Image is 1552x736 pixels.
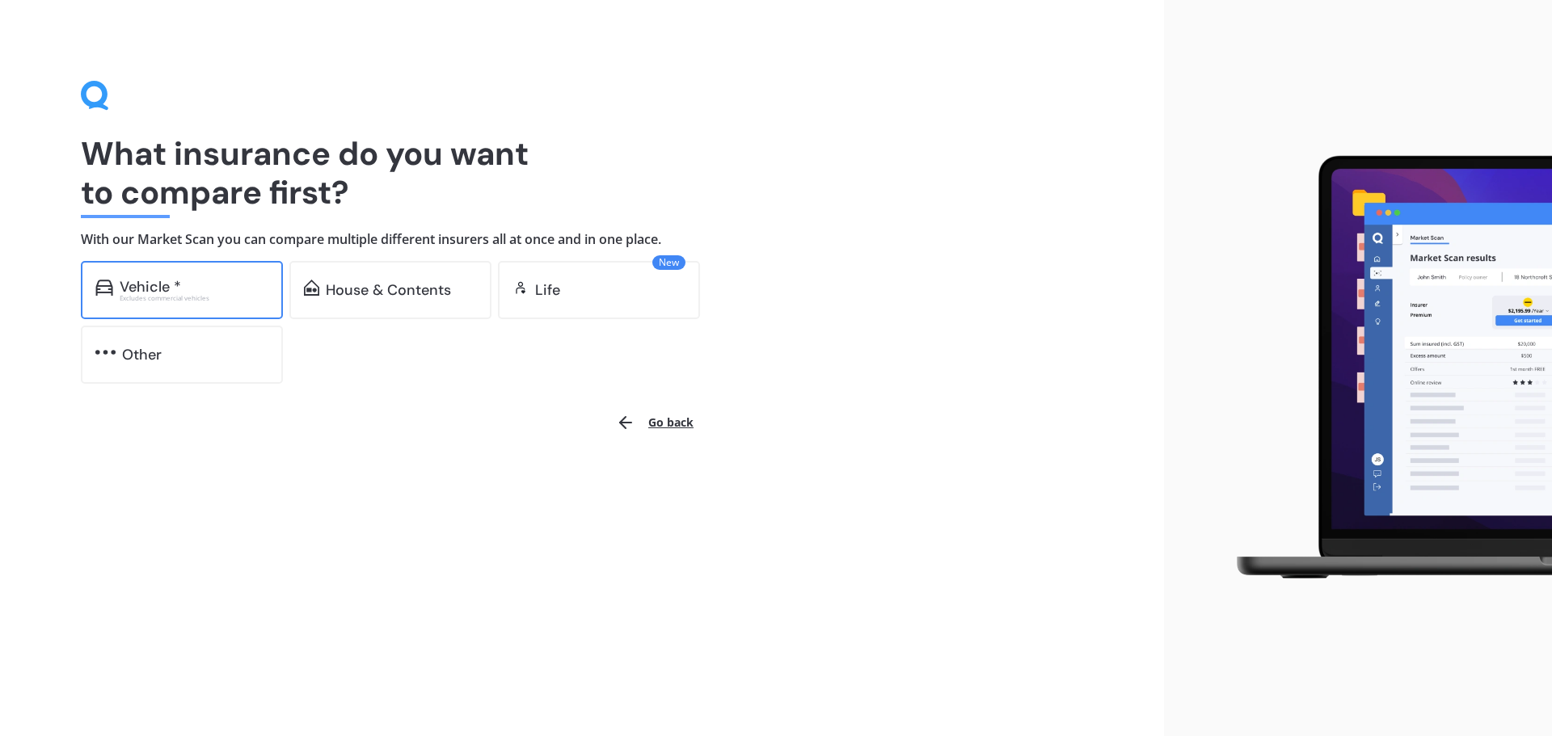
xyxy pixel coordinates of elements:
[1213,146,1552,591] img: laptop.webp
[95,280,113,296] img: car.f15378c7a67c060ca3f3.svg
[95,344,116,360] img: other.81dba5aafe580aa69f38.svg
[606,403,703,442] button: Go back
[512,280,529,296] img: life.f720d6a2d7cdcd3ad642.svg
[652,255,685,270] span: New
[535,282,560,298] div: Life
[120,279,181,295] div: Vehicle *
[81,134,1083,212] h1: What insurance do you want to compare first?
[120,295,268,301] div: Excludes commercial vehicles
[304,280,319,296] img: home-and-contents.b802091223b8502ef2dd.svg
[81,231,1083,248] h4: With our Market Scan you can compare multiple different insurers all at once and in one place.
[122,347,162,363] div: Other
[326,282,451,298] div: House & Contents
